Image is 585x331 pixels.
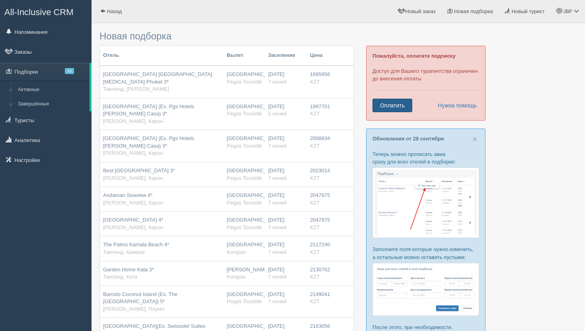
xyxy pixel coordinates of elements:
span: KZT [310,224,320,230]
p: Заполните поля которые нужно изменить, а остальные можно оставить пустыми: [372,245,479,261]
th: Заселение [265,46,307,66]
div: Доступ для Вашего турагентства ограничен до внесения оплаты [366,46,486,121]
b: Пожалуйста, оплатите подписку [372,53,456,59]
span: [PERSON_NAME], Карон [103,224,163,230]
span: 7 ночей [268,249,287,255]
p: Теперь можно прописать авиа сразу для всех отелей в подборке: [372,150,479,165]
span: Новая подборка [454,8,493,14]
span: 11 [65,68,74,74]
div: [DATE] [268,192,304,206]
div: [DATE] [268,103,304,118]
span: 2117240 [310,241,330,247]
span: [GEOGRAPHIC_DATA] 4* [103,217,163,223]
span: Таиланд, [PERSON_NAME] [103,86,169,92]
span: 2047875 [310,192,330,198]
div: [DATE] [268,216,304,231]
span: Pegas Touristik [227,200,262,206]
a: Оплатить [372,99,412,112]
span: Pegas Touristik [227,79,262,85]
span: KZT [310,249,320,255]
span: 7 ночей [268,175,287,181]
div: [DATE] [268,291,304,306]
th: Цена [307,46,333,66]
div: [GEOGRAPHIC_DATA] [227,71,262,86]
span: [PERSON_NAME], Карон [103,200,163,206]
div: [DATE] [268,167,304,182]
span: Pegas Touristik [227,298,262,304]
div: [DATE] [268,241,304,256]
span: 2149041 [310,291,330,297]
th: Отель [100,46,224,66]
span: Best [GEOGRAPHIC_DATA] 3* [103,167,175,173]
div: [GEOGRAPHIC_DATA] [227,216,262,231]
span: 2130762 [310,267,330,273]
span: 1895956 [310,71,330,77]
span: Новый заказ [405,8,435,14]
span: Назад [107,8,122,14]
div: [GEOGRAPHIC_DATA] [227,167,262,182]
a: All-Inclusive CRM [0,0,91,22]
span: All-Inclusive CRM [4,7,74,17]
span: × [472,134,477,144]
span: 7 ночей [268,274,287,280]
div: [PERSON_NAME] [227,266,262,281]
span: JBF [563,8,572,14]
span: Kompas [227,274,246,280]
th: Вылет [224,46,265,66]
div: [GEOGRAPHIC_DATA] [227,135,262,150]
button: Close [472,135,477,143]
div: [GEOGRAPHIC_DATA] [227,103,262,118]
span: KZT [310,111,320,117]
span: Pegas Touristik [227,143,262,149]
span: Новый турист [511,8,544,14]
div: [DATE] [268,135,304,150]
span: [GEOGRAPHIC_DATA] [GEOGRAPHIC_DATA][MEDICAL_DATA] Phuket 3* [103,71,212,85]
span: KZT [310,274,320,280]
span: 2047875 [310,217,330,223]
span: KZT [310,175,320,181]
span: 7 ночей [268,79,287,85]
span: Barcelo Coconut Island (Ex. The [GEOGRAPHIC_DATA]) 5* [103,291,177,305]
span: Pegas Touristik [227,111,262,117]
a: Нужна помощь [433,99,477,112]
span: [PERSON_NAME], Пхукет [103,306,165,312]
span: The Palms Kamala Beach 4* [103,241,169,247]
div: [GEOGRAPHIC_DATA] [227,241,262,256]
span: 1997701 [310,103,330,109]
span: [GEOGRAPHIC_DATA] (Ex. Pgs Hotels [PERSON_NAME] Casa) 3* [103,103,194,117]
span: [PERSON_NAME], Карон [103,175,163,181]
span: Pegas Touristik [227,175,262,181]
span: 2008934 [310,135,330,141]
span: KZT [310,200,320,206]
img: %D0%BF%D0%BE%D0%B4%D0%B1%D0%BE%D1%80%D0%BA%D0%B0-%D0%B0%D0%B2%D0%B8%D0%B0-2-%D1%81%D1%80%D0%BC-%D... [372,263,479,316]
span: Таиланд, Камала [103,249,144,255]
img: %D0%BF%D0%BE%D0%B4%D0%B1%D0%BE%D1%80%D0%BA%D0%B0-%D0%B0%D0%B2%D0%B8%D0%B0-1-%D1%81%D1%80%D0%BC-%D... [372,167,479,238]
span: KZT [310,143,320,149]
span: 2023014 [310,167,330,173]
span: 7 ночей [268,298,287,304]
span: Таиланд, Ката [103,274,137,280]
div: [DATE] [268,71,304,86]
span: 2163056 [310,323,330,329]
span: KZT [310,79,320,85]
span: 7 ночей [268,143,287,149]
span: 7 ночей [268,224,287,230]
span: Garden Home Kata 3* [103,267,154,273]
a: Завершённые [14,97,90,111]
h3: Новая подборка [99,31,354,41]
span: 7 ночей [268,200,287,206]
div: [GEOGRAPHIC_DATA] [227,192,262,206]
div: [DATE] [268,266,304,281]
a: Активные [14,83,90,97]
span: Kompas [227,249,246,255]
span: Andaman Seaview 4* [103,192,152,198]
span: [GEOGRAPHIC_DATA] (Ex. Pgs Hotels [PERSON_NAME] Casa) 3* [103,135,194,149]
div: [GEOGRAPHIC_DATA] [227,291,262,306]
span: [PERSON_NAME], Карон [103,150,163,156]
span: Pegas Touristik [227,224,262,230]
span: [PERSON_NAME], Карон [103,118,163,124]
a: Обновления от 28 сентября [372,136,444,142]
span: 5 ночей [268,111,287,117]
span: KZT [310,298,320,304]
